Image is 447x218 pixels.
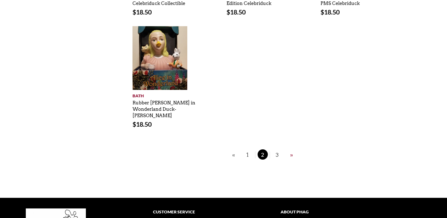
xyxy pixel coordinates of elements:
[133,8,136,16] span: $
[242,149,253,160] span: 1
[240,151,255,158] a: 1
[288,150,295,159] a: »
[227,8,246,16] bdi: 18.50
[320,8,324,16] span: $
[133,120,152,128] bdi: 18.50
[133,97,195,119] a: Rubber [PERSON_NAME] in Wonderland Duck- [PERSON_NAME]
[230,150,237,159] a: «
[133,120,136,128] span: $
[258,149,268,160] span: 2
[320,8,340,16] bdi: 18.50
[272,149,283,160] span: 3
[133,8,152,16] bdi: 18.50
[227,8,230,16] span: $
[270,151,285,158] a: 3
[133,90,205,99] a: Bath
